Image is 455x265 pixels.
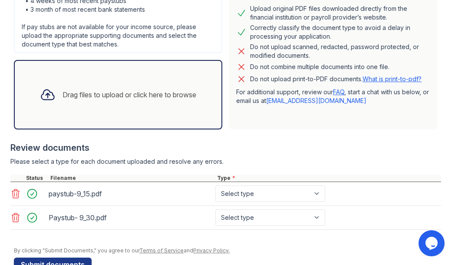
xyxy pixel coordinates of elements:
div: paystub-9_15.pdf [49,187,212,201]
a: What is print-to-pdf? [363,75,422,83]
a: FAQ [333,88,344,96]
iframe: chat widget [419,230,446,256]
div: Paystub- 9_30.pdf [49,211,212,225]
div: Drag files to upload or click here to browse [63,89,196,100]
div: Please select a type for each document uploaded and resolve any errors. [10,157,441,166]
div: Status [24,175,49,182]
p: For additional support, review our , start a chat with us below, or email us at [236,88,431,105]
div: Filename [49,175,215,182]
div: Review documents [10,142,441,154]
div: By clicking "Submit Documents," you agree to our and [14,247,441,254]
div: Do not upload scanned, redacted, password protected, or modified documents. [250,43,431,60]
div: Correctly classify the document type to avoid a delay in processing your application. [250,23,431,41]
a: Terms of Service [139,247,184,254]
div: Upload original PDF files downloaded directly from the financial institution or payroll provider’... [250,4,431,22]
a: Privacy Policy. [193,247,230,254]
div: Do not combine multiple documents into one file. [250,62,389,72]
a: [EMAIL_ADDRESS][DOMAIN_NAME] [266,97,366,104]
div: Type [215,175,441,182]
p: Do not upload print-to-PDF documents. [250,75,422,83]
